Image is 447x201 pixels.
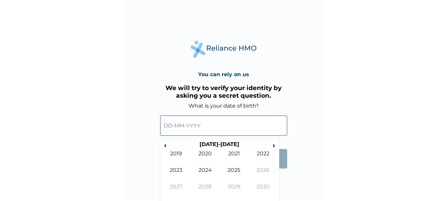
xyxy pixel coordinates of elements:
[220,183,249,200] td: 2029
[248,167,278,183] td: 2026
[191,150,220,167] td: 2020
[220,167,249,183] td: 2025
[191,183,220,200] td: 2028
[160,116,287,136] input: DD-MM-YYYY
[162,183,191,200] td: 2027
[248,150,278,167] td: 2022
[162,150,191,167] td: 2019
[169,141,270,150] th: [DATE]-[DATE]
[248,183,278,200] td: 2030
[162,167,191,183] td: 2023
[189,103,259,109] label: What is your date of birth?
[191,41,257,58] img: Reliance Health's Logo
[270,141,278,149] span: ›
[198,71,249,77] h4: You can rely on us
[160,84,287,99] h3: We will try to verify your identity by asking you a secret question.
[162,141,169,149] span: ‹
[191,167,220,183] td: 2024
[220,150,249,167] td: 2021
